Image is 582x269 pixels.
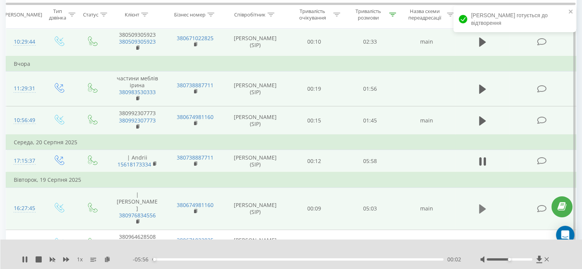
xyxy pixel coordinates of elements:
a: 15618173334 [117,161,151,168]
span: 1 x [77,256,83,263]
td: 380964628508 [108,230,166,258]
div: 10:56:49 [14,113,34,128]
td: частини меблів ірина [108,71,166,106]
td: 00:09 [287,187,342,230]
td: 380509305923 [108,28,166,56]
a: 380738887711 [177,154,214,161]
div: Accessibility label [508,258,511,261]
div: Статус [83,11,98,18]
td: 00:12 [287,150,342,173]
div: Співробітник [234,11,266,18]
td: 00:19 [287,71,342,106]
td: 380992307773 [108,106,166,135]
td: main [398,28,455,56]
td: [PERSON_NAME] (SIP) [224,187,287,230]
td: [PERSON_NAME] (SIP) [224,230,287,258]
div: 17:15:37 [14,153,34,168]
div: Тривалість очікування [293,8,332,21]
div: [PERSON_NAME] [3,11,42,18]
td: Середа, 20 Серпня 2025 [6,135,576,150]
span: - 05:56 [133,256,152,263]
div: 16:27:45 [14,201,34,216]
div: Accessibility label [153,258,156,261]
a: 380738887711 [177,82,214,89]
div: 10:29:44 [14,34,34,49]
td: | Andrii [108,150,166,173]
td: [PERSON_NAME] (SIP) [224,71,287,106]
td: 05:58 [342,150,398,173]
div: [PERSON_NAME] готується до відтворення [453,6,576,32]
td: main [398,230,455,258]
td: Вівторок, 19 Серпня 2025 [6,172,576,187]
span: 00:02 [447,256,461,263]
a: 380983530333 [119,88,156,96]
div: Open Intercom Messenger [556,226,574,244]
a: 380976834556 [119,212,156,219]
td: main [398,106,455,135]
td: 01:56 [342,71,398,106]
a: 380674981160 [177,113,214,121]
td: [PERSON_NAME] (SIP) [224,106,287,135]
a: 380674981160 [177,201,214,209]
div: Тривалість розмови [349,8,387,21]
td: 01:45 [342,106,398,135]
button: close [568,8,574,16]
a: 380509305923 [119,38,156,45]
td: 00:15 [287,106,342,135]
a: 380671022825 [177,34,214,42]
td: [PERSON_NAME] (SIP) [224,150,287,173]
td: 00:10 [287,28,342,56]
a: 380671022825 [177,236,214,244]
div: 14:07:53 [14,236,34,251]
td: 02:39 [342,230,398,258]
td: | [PERSON_NAME] [108,187,166,230]
div: Клієнт [125,11,139,18]
div: 11:29:31 [14,81,34,96]
a: 380992307773 [119,117,156,124]
td: 05:03 [342,187,398,230]
td: Вчора [6,56,576,72]
td: 02:33 [342,28,398,56]
div: Бізнес номер [174,11,205,18]
div: Назва схеми переадресації [405,8,445,21]
td: 00:14 [287,230,342,258]
td: main [398,187,455,230]
td: [PERSON_NAME] (SIP) [224,28,287,56]
div: Тип дзвінка [48,8,66,21]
